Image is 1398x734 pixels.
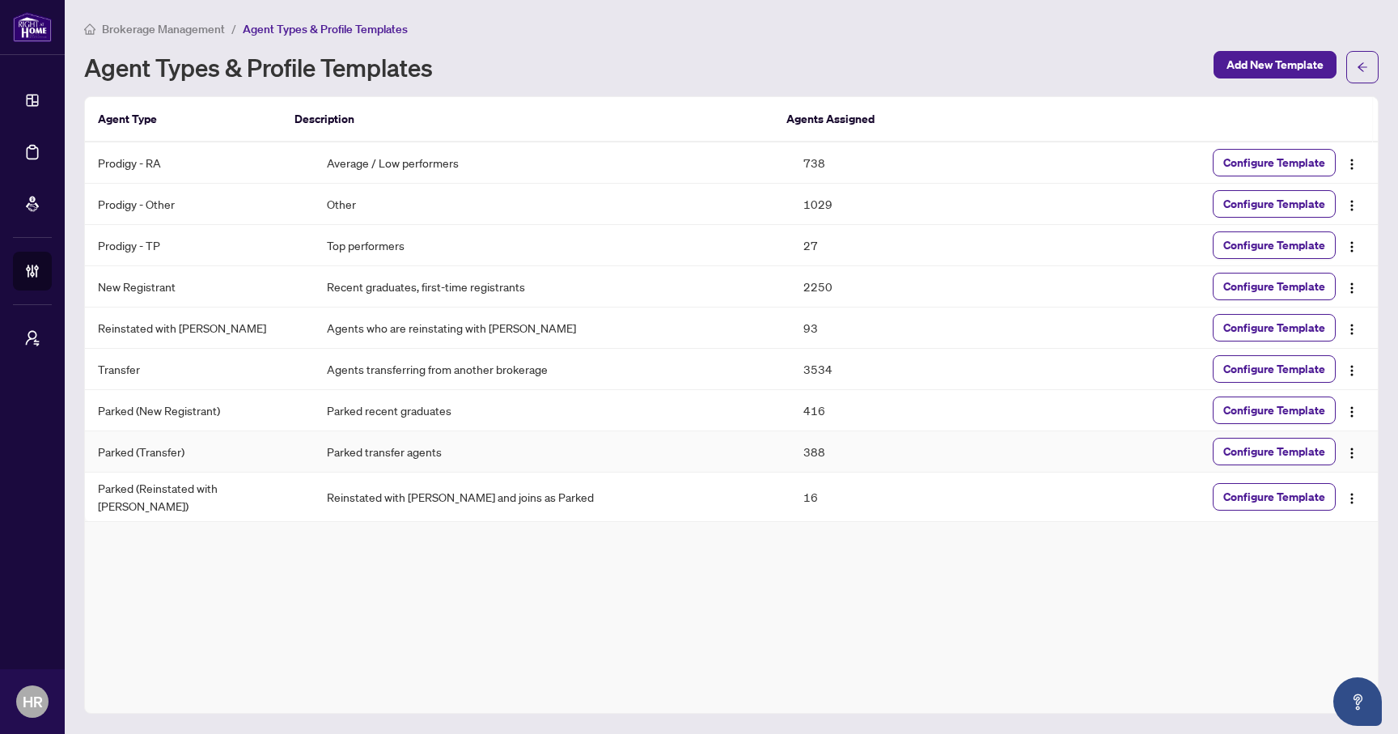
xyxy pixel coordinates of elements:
[1213,314,1336,342] button: Configure Template
[790,266,1028,308] td: 2250
[24,330,40,346] span: user-switch
[1339,191,1365,217] button: Logo
[85,473,314,522] td: Parked (Reinstated with [PERSON_NAME])
[85,431,314,473] td: Parked (Transfer)
[314,266,790,308] td: Recent graduates, first-time registrants
[282,97,773,142] th: Description
[790,225,1028,266] td: 27
[1339,274,1365,299] button: Logo
[84,23,95,35] span: home
[1345,447,1358,460] img: Logo
[1339,356,1365,382] button: Logo
[102,22,225,36] span: Brokerage Management
[1213,273,1336,300] button: Configure Template
[314,184,790,225] td: Other
[84,54,433,80] h1: Agent Types & Profile Templates
[1339,397,1365,423] button: Logo
[85,308,314,349] td: Reinstated with [PERSON_NAME]
[1345,492,1358,505] img: Logo
[314,225,790,266] td: Top performers
[790,308,1028,349] td: 93
[1226,52,1324,78] span: Add New Template
[1339,315,1365,341] button: Logo
[85,225,314,266] td: Prodigy - TP
[1345,158,1358,171] img: Logo
[314,390,790,431] td: Parked recent graduates
[23,690,43,713] span: HR
[1213,397,1336,424] button: Configure Template
[1357,62,1368,73] span: arrow-left
[790,349,1028,390] td: 3534
[1223,356,1325,382] span: Configure Template
[314,349,790,390] td: Agents transferring from another brokerage
[1213,231,1336,259] button: Configure Template
[1223,439,1325,465] span: Configure Template
[1345,364,1358,377] img: Logo
[1345,240,1358,253] img: Logo
[1213,149,1336,176] button: Configure Template
[1223,397,1325,423] span: Configure Template
[243,22,408,36] span: Agent Types & Profile Templates
[790,390,1028,431] td: 416
[1223,232,1325,258] span: Configure Template
[790,473,1028,522] td: 16
[1214,51,1337,78] button: Add New Template
[1339,232,1365,258] button: Logo
[85,349,314,390] td: Transfer
[1223,150,1325,176] span: Configure Template
[1345,199,1358,212] img: Logo
[1223,315,1325,341] span: Configure Template
[1213,438,1336,465] button: Configure Template
[314,473,790,522] td: Reinstated with [PERSON_NAME] and joins as Parked
[1339,484,1365,510] button: Logo
[1345,405,1358,418] img: Logo
[85,390,314,431] td: Parked (New Registrant)
[1345,323,1358,336] img: Logo
[1223,191,1325,217] span: Configure Template
[85,266,314,308] td: New Registrant
[1213,355,1336,383] button: Configure Template
[773,97,1019,142] th: Agents Assigned
[85,97,282,142] th: Agent Type
[85,142,314,184] td: Prodigy - RA
[790,142,1028,184] td: 738
[1339,439,1365,465] button: Logo
[790,431,1028,473] td: 388
[1213,190,1336,218] button: Configure Template
[231,19,236,38] li: /
[1339,150,1365,176] button: Logo
[314,142,790,184] td: Average / Low performers
[1345,282,1358,295] img: Logo
[13,12,52,42] img: logo
[1223,274,1325,299] span: Configure Template
[1333,677,1382,726] button: Open asap
[314,431,790,473] td: Parked transfer agents
[790,184,1028,225] td: 1029
[85,184,314,225] td: Prodigy - Other
[1213,483,1336,511] button: Configure Template
[314,308,790,349] td: Agents who are reinstating with [PERSON_NAME]
[1223,484,1325,510] span: Configure Template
